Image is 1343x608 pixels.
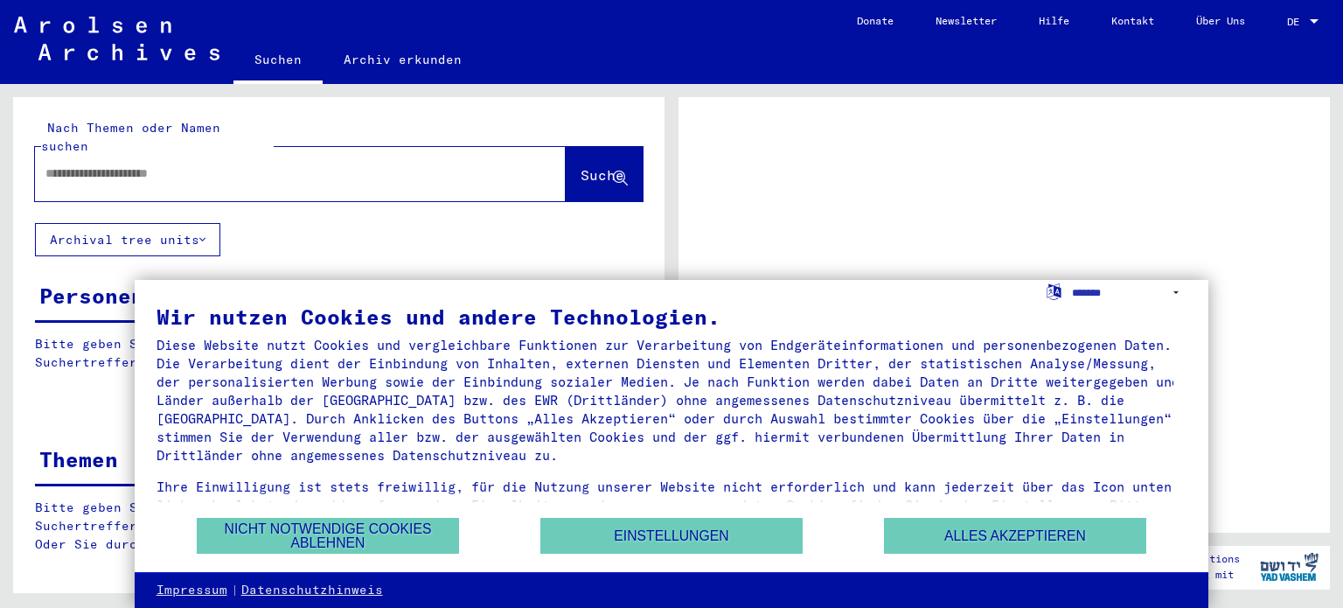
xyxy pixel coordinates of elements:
[540,518,803,554] button: Einstellungen
[35,335,642,372] p: Bitte geben Sie einen Suchbegriff ein oder nutzen Sie die Filter, um Suchertreffer zu erhalten.
[1256,545,1322,589] img: yv_logo.png
[197,518,459,554] button: Nicht notwendige Cookies ablehnen
[35,223,220,256] button: Archival tree units
[566,147,643,201] button: Suche
[14,17,219,60] img: Arolsen_neg.svg
[1045,283,1063,299] label: Sprache auswählen
[35,499,643,554] p: Bitte geben Sie einen Suchbegriff ein oder nutzen Sie die Filter, um Suchertreffer zu erhalten. O...
[39,444,118,475] div: Themen
[157,306,1187,327] div: Wir nutzen Cookies und andere Technologien.
[157,582,227,599] a: Impressum
[157,336,1187,465] div: Diese Website nutzt Cookies und vergleichbare Funktionen zur Verarbeitung von Endgeräteinformatio...
[581,166,624,184] span: Suche
[157,478,1187,533] div: Ihre Einwilligung ist stets freiwillig, für die Nutzung unserer Website nicht erforderlich und ka...
[41,120,220,154] mat-label: Nach Themen oder Namen suchen
[323,38,483,80] a: Archiv erkunden
[233,38,323,84] a: Suchen
[241,582,383,599] a: Datenschutzhinweis
[1287,16,1306,28] span: DE
[39,280,144,311] div: Personen
[884,518,1146,554] button: Alles akzeptieren
[1072,280,1186,305] select: Sprache auswählen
